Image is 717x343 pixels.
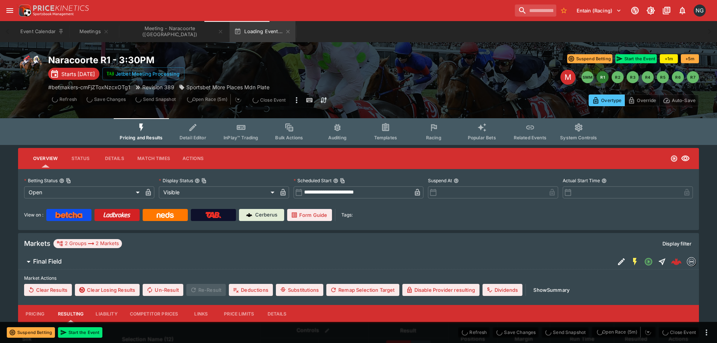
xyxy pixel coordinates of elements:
button: Clear Results [24,284,72,296]
img: betmakers [687,258,696,266]
button: Start the Event [615,54,657,63]
svg: Open [670,155,678,162]
label: Tags: [341,209,353,221]
p: Betting Status [24,177,58,184]
img: PriceKinetics [33,5,89,11]
p: Display Status [159,177,193,184]
button: Overtype [589,95,625,106]
button: Start the Event [58,327,102,338]
div: Nick Goss [694,5,706,17]
button: Links [184,305,218,323]
span: Detail Editor [180,135,206,140]
span: Templates [374,135,397,140]
img: jetbet-logo.svg [107,70,114,78]
button: Display StatusCopy To Clipboard [195,178,200,183]
svg: Open [644,257,653,266]
p: Actual Start Time [563,177,600,184]
button: Scheduled StartCopy To Clipboard [333,178,338,183]
a: 6bd2935b-bdcf-4b6f-a039-91734ff6a1ad [669,254,684,269]
button: Betting StatusCopy To Clipboard [59,178,64,183]
button: Final Field [18,254,615,269]
button: R3 [627,71,639,83]
p: Sportsbet More Places Mdn Plate [186,83,269,91]
div: Edit Meeting [560,70,575,85]
button: Un-Result [143,284,183,296]
button: Loading Event... [230,21,295,42]
button: R1 [597,71,609,83]
p: Overtype [601,96,621,104]
img: logo-cerberus--red.svg [671,256,682,267]
label: Market Actions [24,273,693,284]
button: Meetings [70,21,118,42]
button: No Bookmarks [558,5,570,17]
span: System Controls [560,135,597,140]
button: Display filter [658,238,696,250]
img: Sportsbook Management [33,12,74,16]
button: Substitutions [276,284,323,296]
img: Ladbrokes [103,212,131,218]
button: Nick Goss [691,2,708,19]
button: Resulting [52,305,90,323]
button: Disable Provider resulting [402,284,480,296]
div: Event type filters [114,118,603,145]
button: Copy To Clipboard [201,178,207,183]
p: Copy To Clipboard [48,83,130,91]
button: R7 [687,71,699,83]
p: Auto-Save [672,96,696,104]
button: Details [260,305,294,323]
img: Cerberus [246,212,252,218]
button: Clear Losing Results [75,284,140,296]
button: Meeting - Naracoorte (AUS) [120,21,228,42]
button: Overview [27,149,64,168]
h2: Copy To Clipboard [48,54,374,66]
nav: pagination navigation [582,71,699,83]
button: ShowSummary [529,284,574,296]
span: Re-Result [186,284,226,296]
button: Actions [176,149,210,168]
div: Sportsbet More Places Mdn Plate [179,83,269,91]
button: R6 [672,71,684,83]
p: Override [637,96,656,104]
button: Copy To Clipboard [340,178,345,183]
button: Liability [90,305,123,323]
span: Bulk Actions [275,135,303,140]
button: Remap Selection Target [326,284,399,296]
img: horse_racing.png [18,54,42,78]
button: more [292,94,301,106]
button: Actual Start Time [601,178,607,183]
span: InPlay™ Trading [224,135,258,140]
h5: Markets [24,239,50,248]
span: Pricing and Results [120,135,163,140]
div: split button [182,94,246,105]
div: Open [24,186,142,198]
button: more [702,328,711,337]
p: Suspend At [428,177,452,184]
button: Deductions [229,284,273,296]
button: Documentation [660,4,673,17]
button: Suspend Betting [567,54,612,63]
button: Select Tenant [572,5,626,17]
span: Related Events [514,135,547,140]
button: Edit Detail [615,255,628,268]
button: Connected to PK [628,4,642,17]
button: Price Limits [218,305,260,323]
label: View on : [24,209,43,221]
p: Cerberus [255,211,277,219]
div: 6bd2935b-bdcf-4b6f-a039-91734ff6a1ad [671,256,682,267]
div: Visible [159,186,277,198]
span: Popular Bets [468,135,496,140]
span: Racing [426,135,441,140]
p: Starts [DATE] [61,70,95,78]
button: +1m [660,54,678,63]
div: 2 Groups 2 Markets [56,239,119,248]
button: Competitor Prices [124,305,184,323]
button: Pricing [18,305,52,323]
p: Revision 389 [142,83,174,91]
button: Jetbet Meeting Processing [102,67,184,80]
button: Straight [655,255,669,268]
div: split button [592,327,656,337]
button: Toggle light/dark mode [644,4,658,17]
img: Betcha [55,212,82,218]
input: search [515,5,556,17]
